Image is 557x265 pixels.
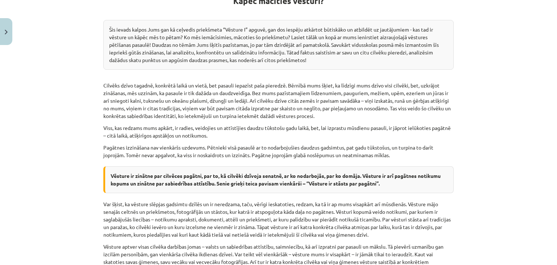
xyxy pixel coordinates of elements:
p: Pagātnes izzināšana nav vienkāršs uzdevums. Pētnieki visā pasaulē ar to nodarbojušies daudzus gad... [103,144,454,159]
img: icon-close-lesson-0947bae3869378f0d4975bcd49f059093ad1ed9edebbc8119c70593378902aed.svg [5,30,8,34]
div: Šis ievads kalpos Jums gan kā ceļvedis priekšmeta “Vēsture I” apguvē, gan dos iespēju atkārtot bū... [103,20,454,70]
strong: Vēsture ir zinātne par cilvēces pagātni, par to, kā cilvēki dzīvoja senatnē, ar ko nodarbojās, pa... [111,172,441,187]
p: Viss, kas redzams mums apkārt, ir radies, veidojies un attīstījies daudzu tūkstošu gadu laikā, be... [103,124,454,139]
p: Var šķist, ka vēsture slēpjas gadsimtu dzīlēs un ir neredzama, taču, vērīgi ieskatoties, redzam, ... [103,200,454,238]
p: Cilvēks dzīvo tagadnē, konkrētā laikā un vietā, bet pasauli iepazīst paša pieredzē. Bērnībā mums ... [103,82,454,120]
